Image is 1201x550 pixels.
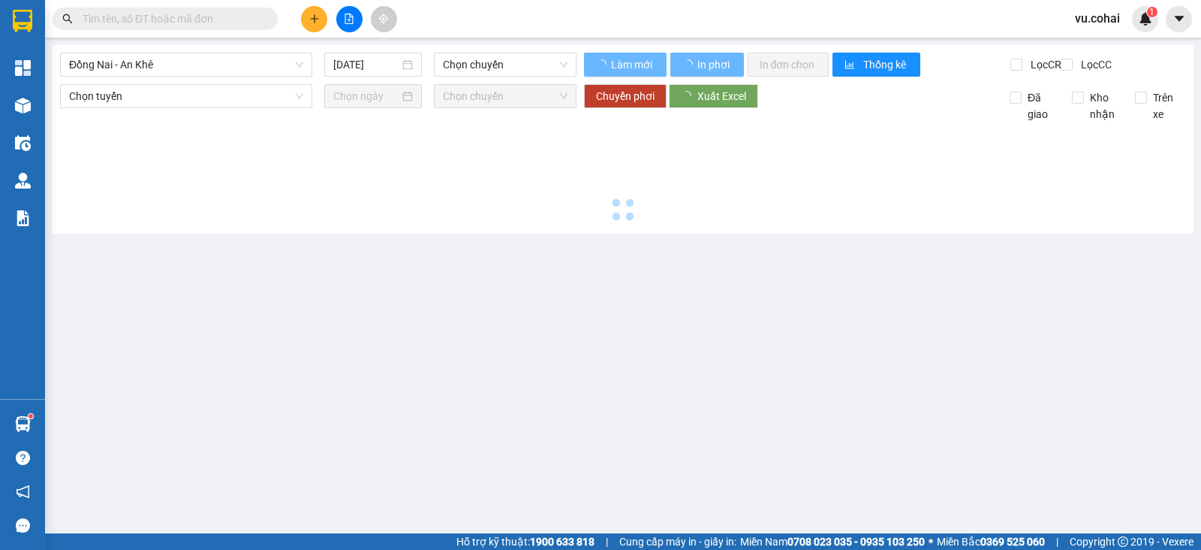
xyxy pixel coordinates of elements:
img: warehouse-icon [15,98,31,113]
span: question-circle [16,451,30,465]
button: file-add [336,6,363,32]
span: ⚪️ [929,539,933,545]
span: loading [596,59,609,70]
button: plus [301,6,327,32]
input: 11/08/2025 [333,56,400,73]
span: plus [309,14,320,24]
span: search [62,14,73,24]
span: Trên xe [1147,89,1186,122]
span: Kho nhận [1084,89,1123,122]
button: Làm mới [584,53,667,77]
span: caret-down [1172,12,1186,26]
img: warehouse-icon [15,135,31,151]
span: bar-chart [844,59,857,71]
input: Chọn ngày [333,88,400,104]
span: Lọc CR [1025,56,1064,73]
span: file-add [344,14,354,24]
span: message [16,518,30,533]
span: Miền Bắc [937,533,1045,550]
input: Tìm tên, số ĐT hoặc mã đơn [83,11,260,27]
span: vu.cohai [1063,9,1132,28]
span: | [1056,533,1058,550]
span: Miền Nam [740,533,925,550]
img: icon-new-feature [1139,12,1152,26]
span: Thống kê [863,56,908,73]
button: aim [371,6,397,32]
span: Lọc CC [1075,56,1114,73]
img: warehouse-icon [15,416,31,432]
img: solution-icon [15,210,31,226]
span: notification [16,485,30,499]
strong: 1900 633 818 [530,536,594,548]
span: Đồng Nai - An Khê [69,53,303,76]
span: In phơi [697,56,732,73]
span: | [606,533,608,550]
strong: 0369 525 060 [980,536,1045,548]
span: Cung cấp máy in - giấy in: [619,533,736,550]
span: Hỗ trợ kỹ thuật: [456,533,594,550]
span: 1 [1149,7,1154,17]
span: loading [682,59,695,70]
button: In phơi [670,53,744,77]
sup: 1 [29,414,33,419]
span: Chọn chuyến [443,85,567,107]
img: warehouse-icon [15,173,31,189]
button: caret-down [1166,6,1192,32]
button: Xuất Excel [669,84,758,108]
button: bar-chartThống kê [832,53,920,77]
span: Chọn tuyến [69,85,303,107]
strong: 0708 023 035 - 0935 103 250 [787,536,925,548]
span: Chọn chuyến [443,53,567,76]
button: Chuyển phơi [584,84,667,108]
button: In đơn chọn [748,53,829,77]
span: Làm mới [611,56,655,73]
span: Đã giao [1022,89,1061,122]
span: aim [378,14,389,24]
img: dashboard-icon [15,60,31,76]
span: copyright [1118,536,1128,547]
img: logo-vxr [13,10,32,32]
sup: 1 [1147,7,1157,17]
